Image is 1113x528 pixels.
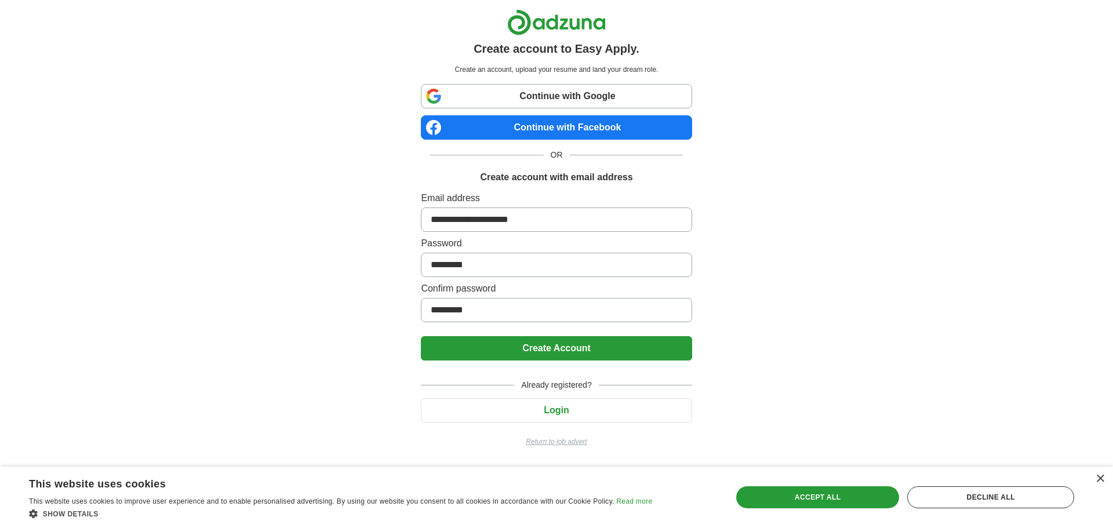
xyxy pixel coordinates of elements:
p: Create an account, upload your resume and land your dream role. [423,64,689,75]
button: Login [421,398,692,423]
div: Accept all [736,486,900,508]
label: Email address [421,191,692,205]
h1: Create account to Easy Apply. [474,40,639,57]
span: Already registered? [514,379,598,391]
label: Confirm password [421,282,692,296]
a: Return to job advert [421,436,692,447]
div: This website uses cookies [29,474,623,491]
div: Decline all [907,486,1074,508]
a: Continue with Google [421,84,692,108]
img: Adzuna logo [507,9,606,35]
div: Show details [29,508,652,519]
div: Close [1096,475,1104,483]
span: OR [544,149,570,161]
button: Create Account [421,336,692,361]
span: This website uses cookies to improve user experience and to enable personalised advertising. By u... [29,497,614,505]
label: Password [421,236,692,250]
a: Login [421,405,692,415]
span: Show details [43,510,99,518]
a: Continue with Facebook [421,115,692,140]
h1: Create account with email address [480,170,632,184]
a: Read more, opens a new window [616,497,652,505]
